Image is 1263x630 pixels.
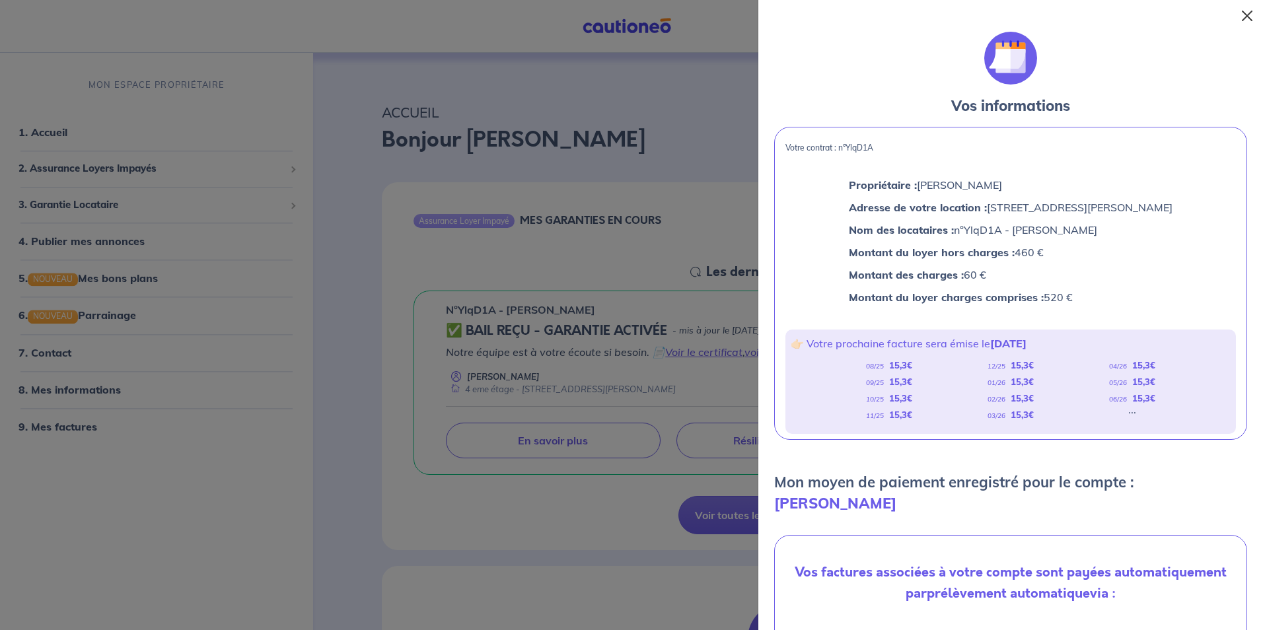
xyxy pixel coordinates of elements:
[1011,376,1034,387] strong: 15,3 €
[1132,376,1155,387] strong: 15,3 €
[849,291,1044,304] strong: Montant du loyer charges comprises :
[1237,5,1258,26] button: Close
[889,393,912,403] strong: 15,3 €
[849,268,964,281] strong: Montant des charges :
[866,362,884,370] em: 08/25
[849,201,987,214] strong: Adresse de votre location :
[1011,360,1034,370] strong: 15,3 €
[889,409,912,420] strong: 15,3 €
[1109,378,1127,387] em: 05/26
[984,32,1037,85] img: illu_calendar.svg
[849,176,1173,193] p: [PERSON_NAME]
[849,178,917,192] strong: Propriétaire :
[849,223,954,236] strong: Nom des locataires :
[866,411,884,420] em: 11/25
[988,395,1005,403] em: 02/26
[951,96,1070,115] strong: Vos informations
[927,584,1090,603] strong: prélèvement automatique
[849,221,1173,238] p: n°YlqD1A - [PERSON_NAME]
[990,337,1027,350] strong: [DATE]
[849,266,1173,283] p: 60 €
[1132,393,1155,403] strong: 15,3 €
[791,335,1231,352] p: 👉🏻 Votre prochaine facture sera émise le
[1011,393,1034,403] strong: 15,3 €
[849,199,1173,216] p: [STREET_ADDRESS][PERSON_NAME]
[1109,395,1127,403] em: 06/26
[785,143,1236,153] p: Votre contrat : n°YlqD1A
[988,411,1005,420] em: 03/26
[988,362,1005,370] em: 12/25
[1132,360,1155,370] strong: 15,3 €
[849,289,1173,306] p: 520 €
[1128,407,1136,423] div: ...
[1109,362,1127,370] em: 04/26
[849,246,1015,259] strong: Montant du loyer hors charges :
[774,494,896,512] strong: [PERSON_NAME]
[866,378,884,387] em: 09/25
[866,395,884,403] em: 10/25
[988,378,1005,387] em: 01/26
[785,562,1236,604] p: Vos factures associées à votre compte sont payées automatiquement par via :
[889,376,912,387] strong: 15,3 €
[1011,409,1034,420] strong: 15,3 €
[774,472,1247,514] p: Mon moyen de paiement enregistré pour le compte :
[849,244,1173,261] p: 460 €
[889,360,912,370] strong: 15,3 €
